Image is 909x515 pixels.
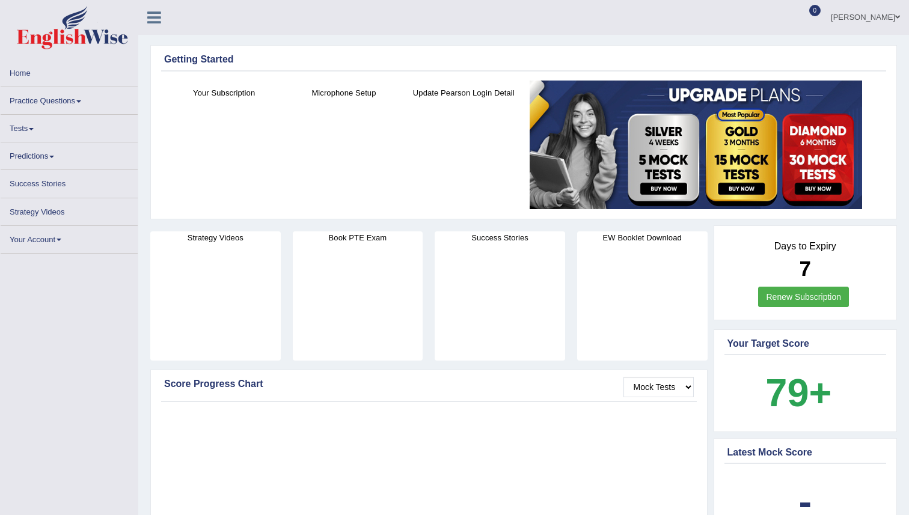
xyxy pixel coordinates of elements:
div: Getting Started [164,52,883,67]
a: Your Account [1,226,138,249]
a: Tests [1,115,138,138]
h4: Update Pearson Login Detail [410,87,518,99]
h4: Success Stories [435,231,565,244]
img: small5.jpg [530,81,862,209]
div: Score Progress Chart [164,377,694,391]
b: 79+ [765,371,831,415]
h4: EW Booklet Download [577,231,708,244]
h4: Days to Expiry [727,241,884,252]
a: Success Stories [1,170,138,194]
h4: Your Subscription [170,87,278,99]
a: Renew Subscription [758,287,849,307]
h4: Microphone Setup [290,87,397,99]
span: 0 [809,5,821,16]
div: Latest Mock Score [727,445,884,460]
b: 7 [800,257,811,280]
a: Practice Questions [1,87,138,111]
h4: Book PTE Exam [293,231,423,244]
div: Your Target Score [727,337,884,351]
a: Predictions [1,142,138,166]
a: Strategy Videos [1,198,138,222]
h4: Strategy Videos [150,231,281,244]
a: Home [1,59,138,83]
